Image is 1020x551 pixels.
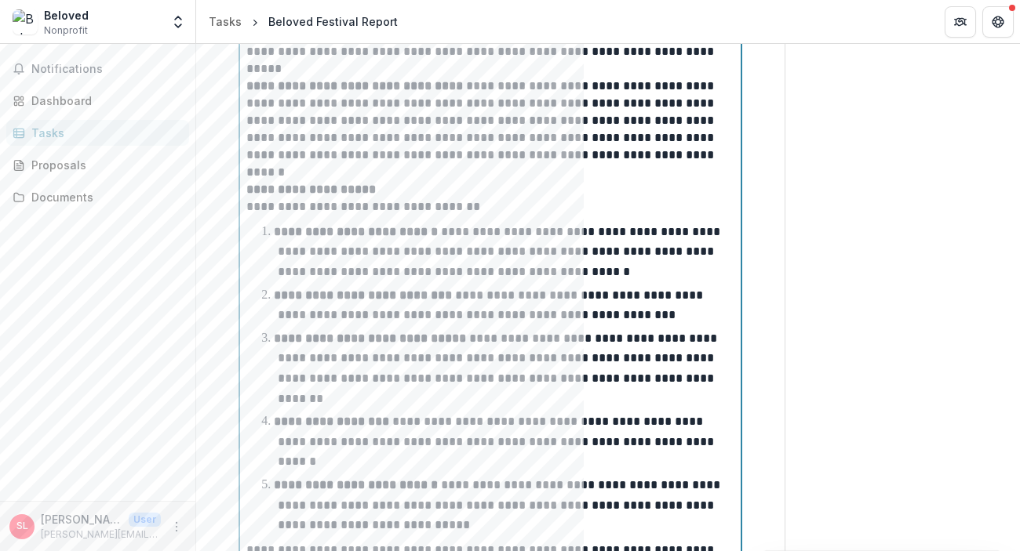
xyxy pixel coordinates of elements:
[167,517,186,536] button: More
[31,157,177,173] div: Proposals
[982,6,1014,38] button: Get Help
[41,511,122,527] p: [PERSON_NAME]
[945,6,976,38] button: Partners
[31,189,177,205] div: Documents
[202,10,404,33] nav: breadcrumb
[31,92,177,109] div: Dashboard
[16,521,28,531] div: Sara Luria
[6,120,189,146] a: Tasks
[41,527,161,542] p: [PERSON_NAME][EMAIL_ADDRESS][DOMAIN_NAME]
[6,184,189,210] a: Documents
[6,88,189,114] a: Dashboard
[209,13,242,30] div: Tasks
[13,9,38,34] img: Beloved
[268,13,398,30] div: Beloved Festival Report
[167,6,189,38] button: Open entity switcher
[6,56,189,82] button: Notifications
[31,125,177,141] div: Tasks
[6,152,189,178] a: Proposals
[31,63,183,76] span: Notifications
[202,10,248,33] a: Tasks
[129,513,161,527] p: User
[44,7,89,24] div: Beloved
[44,24,88,38] span: Nonprofit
